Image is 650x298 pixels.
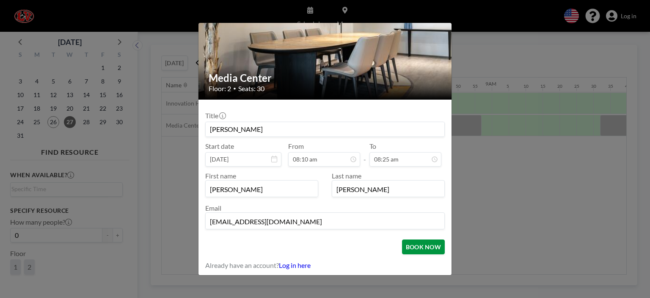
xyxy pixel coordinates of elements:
input: Guest reservation [206,122,444,136]
span: Already have an account? [205,261,279,270]
span: • [233,85,236,92]
label: Title [205,111,225,120]
span: Seats: 30 [238,84,264,93]
input: Email [206,214,444,229]
input: Last name [332,182,444,197]
label: Last name [332,172,361,180]
label: Start date [205,142,234,150]
label: From [288,142,304,150]
button: BOOK NOW [402,240,445,254]
input: First name [206,182,318,197]
span: Floor: 2 [209,84,231,93]
label: To [369,142,376,150]
h2: Media Center [209,72,442,84]
label: Email [205,204,221,212]
a: Log in here [279,261,311,269]
span: - [364,145,366,164]
label: First name [205,172,236,180]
